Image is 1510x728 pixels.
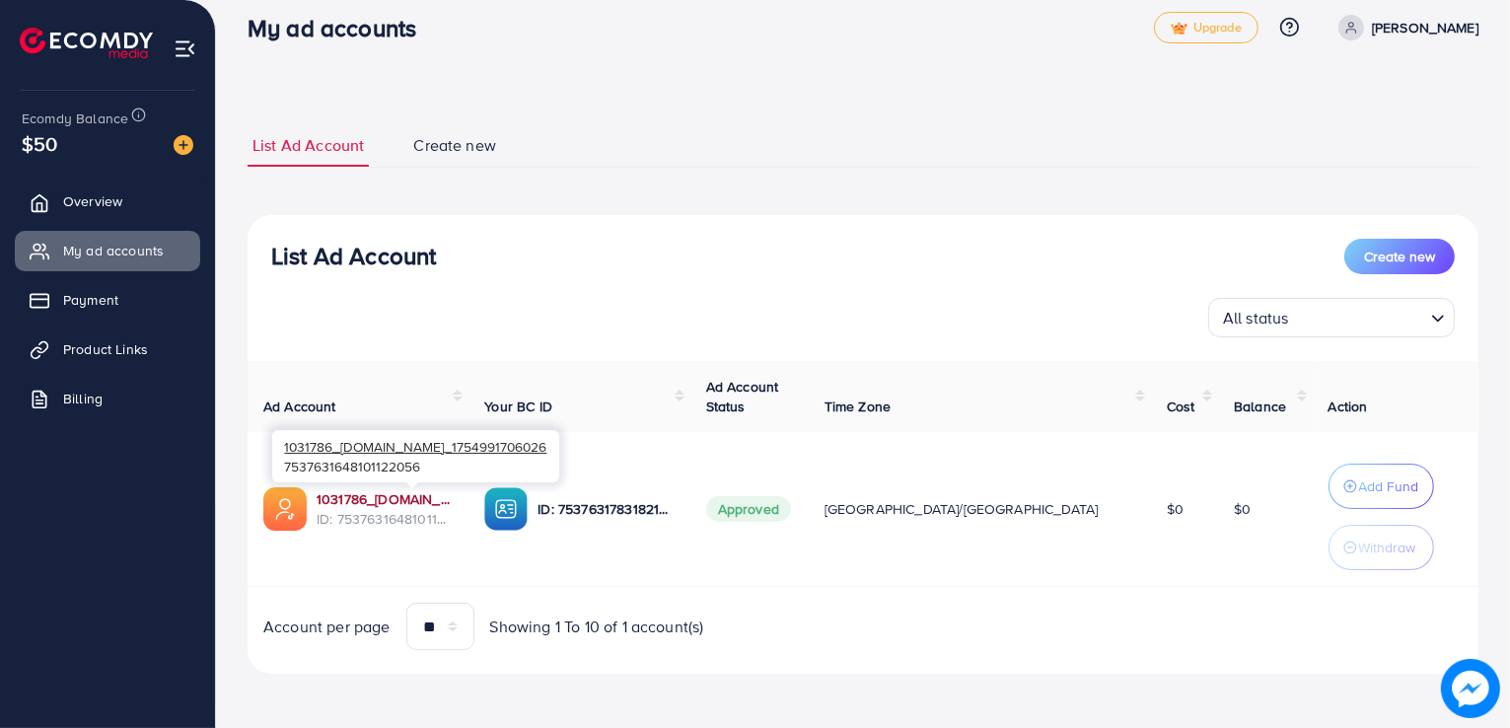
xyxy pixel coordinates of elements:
[22,109,128,128] span: Ecomdy Balance
[706,496,791,522] span: Approved
[271,242,436,270] h3: List Ad Account
[706,377,779,416] span: Ad Account Status
[825,499,1099,519] span: [GEOGRAPHIC_DATA]/[GEOGRAPHIC_DATA]
[284,437,546,456] span: 1031786_[DOMAIN_NAME]_1754991706026
[825,397,891,416] span: Time Zone
[1329,525,1434,570] button: Withdraw
[15,280,200,320] a: Payment
[490,616,704,638] span: Showing 1 To 10 of 1 account(s)
[317,509,453,529] span: ID: 7537631648101122056
[63,339,148,359] span: Product Links
[22,129,57,158] span: $50
[484,397,552,416] span: Your BC ID
[1441,659,1500,718] img: image
[1234,499,1251,519] span: $0
[1344,239,1455,274] button: Create new
[20,28,153,58] img: logo
[1364,247,1435,266] span: Create new
[63,191,122,211] span: Overview
[1167,499,1184,519] span: $0
[1167,397,1195,416] span: Cost
[1219,304,1293,332] span: All status
[174,37,196,60] img: menu
[272,430,559,482] div: 7537631648101122056
[1359,536,1416,559] p: Withdraw
[1329,464,1434,509] button: Add Fund
[1295,300,1423,332] input: Search for option
[63,241,164,260] span: My ad accounts
[15,231,200,270] a: My ad accounts
[263,397,336,416] span: Ad Account
[1171,21,1242,36] span: Upgrade
[15,182,200,221] a: Overview
[1359,474,1419,498] p: Add Fund
[1234,397,1286,416] span: Balance
[1154,12,1258,43] a: tickUpgrade
[15,379,200,418] a: Billing
[1208,298,1455,337] div: Search for option
[538,497,674,521] p: ID: 7537631783182123024
[413,134,496,157] span: Create new
[63,389,103,408] span: Billing
[263,487,307,531] img: ic-ads-acc.e4c84228.svg
[317,489,453,509] a: 1031786_[DOMAIN_NAME]_1754991706026
[263,616,391,638] span: Account per page
[1329,397,1368,416] span: Action
[174,135,193,155] img: image
[63,290,118,310] span: Payment
[484,487,528,531] img: ic-ba-acc.ded83a64.svg
[252,134,364,157] span: List Ad Account
[15,329,200,369] a: Product Links
[1171,22,1187,36] img: tick
[1372,16,1478,39] p: [PERSON_NAME]
[1330,15,1478,40] a: [PERSON_NAME]
[248,14,432,42] h3: My ad accounts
